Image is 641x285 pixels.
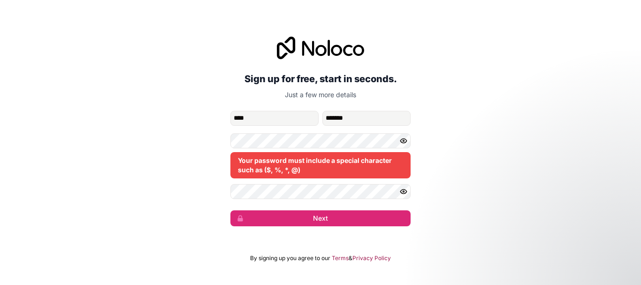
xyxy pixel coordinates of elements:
p: Just a few more details [230,90,411,100]
a: Terms [332,254,349,262]
a: Privacy Policy [352,254,391,262]
span: By signing up you agree to our [250,254,330,262]
input: family-name [322,111,411,126]
iframe: Intercom notifications message [453,215,641,280]
div: Your password must include a special character such as ($, %, *, @) [230,152,411,178]
button: Next [230,210,411,226]
input: Confirm password [230,184,411,199]
h2: Sign up for free, start in seconds. [230,70,411,87]
span: & [349,254,352,262]
input: Password [230,133,411,148]
input: given-name [230,111,319,126]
